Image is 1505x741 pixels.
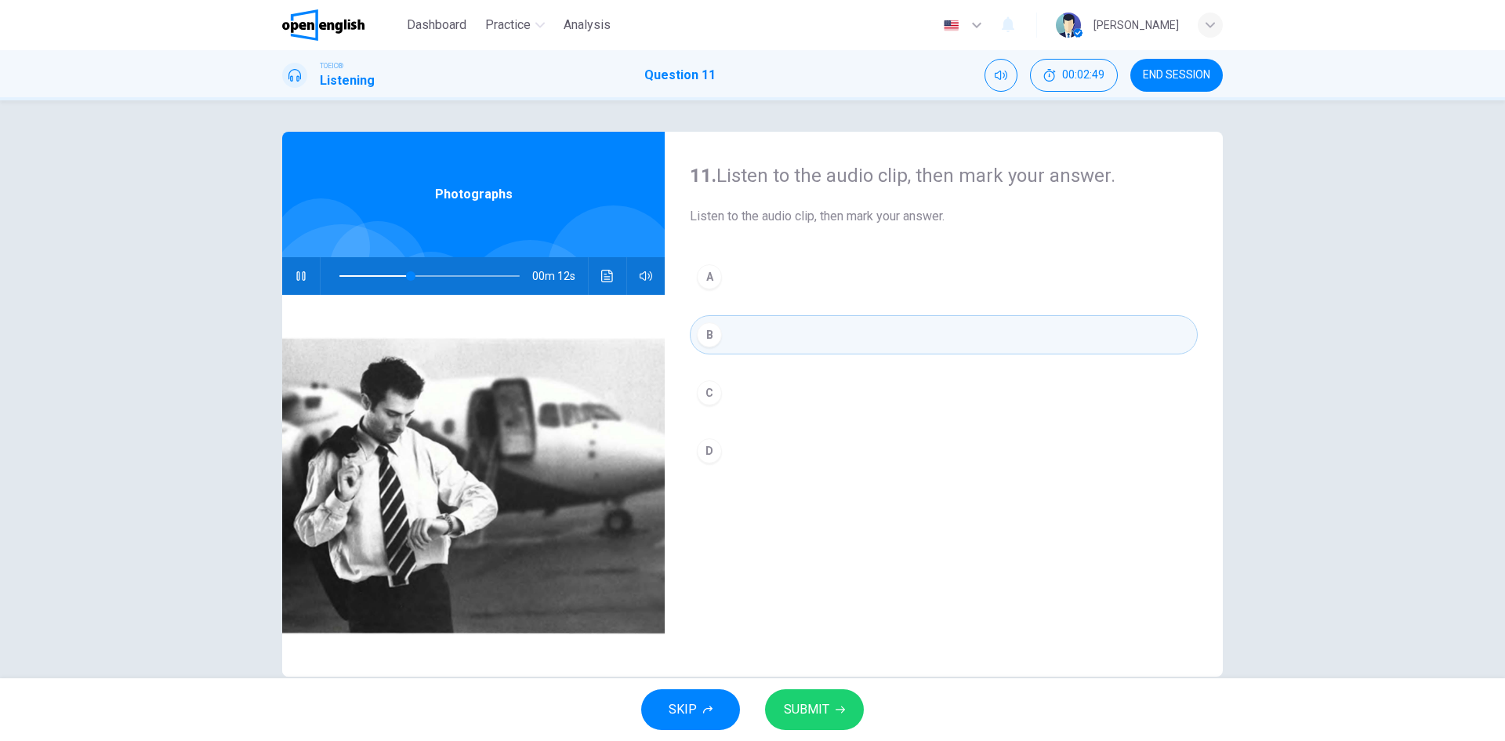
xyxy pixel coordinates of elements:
img: Profile picture [1056,13,1081,38]
h1: Listening [320,71,375,90]
button: Dashboard [401,11,473,39]
div: D [697,438,722,463]
button: Practice [479,11,551,39]
span: Analysis [564,16,611,35]
button: 00:02:49 [1030,59,1118,92]
h4: Listen to the audio clip, then mark your answer. [690,163,1198,188]
div: [PERSON_NAME] [1093,16,1179,35]
span: END SESSION [1143,69,1210,82]
button: END SESSION [1130,59,1223,92]
button: A [690,257,1198,296]
button: D [690,431,1198,470]
span: SKIP [669,699,697,721]
span: TOEIC® [320,60,343,71]
img: OpenEnglish logo [282,9,364,41]
span: 00m 12s [532,257,588,295]
h1: Question 11 [644,66,716,85]
div: C [697,380,722,405]
strong: 11. [690,165,716,187]
button: SUBMIT [765,689,864,730]
span: Listen to the audio clip, then mark your answer. [690,207,1198,226]
button: C [690,373,1198,412]
div: Hide [1030,59,1118,92]
button: B [690,315,1198,354]
img: en [941,20,961,31]
span: Photographs [435,185,513,204]
div: A [697,264,722,289]
button: Analysis [557,11,617,39]
img: Photographs [282,295,665,677]
a: OpenEnglish logo [282,9,401,41]
div: B [697,322,722,347]
span: SUBMIT [784,699,829,721]
div: Mute [985,59,1017,92]
span: 00:02:49 [1062,69,1104,82]
span: Dashboard [407,16,466,35]
span: Practice [485,16,531,35]
button: SKIP [641,689,740,730]
button: Click to see the audio transcription [595,257,620,295]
